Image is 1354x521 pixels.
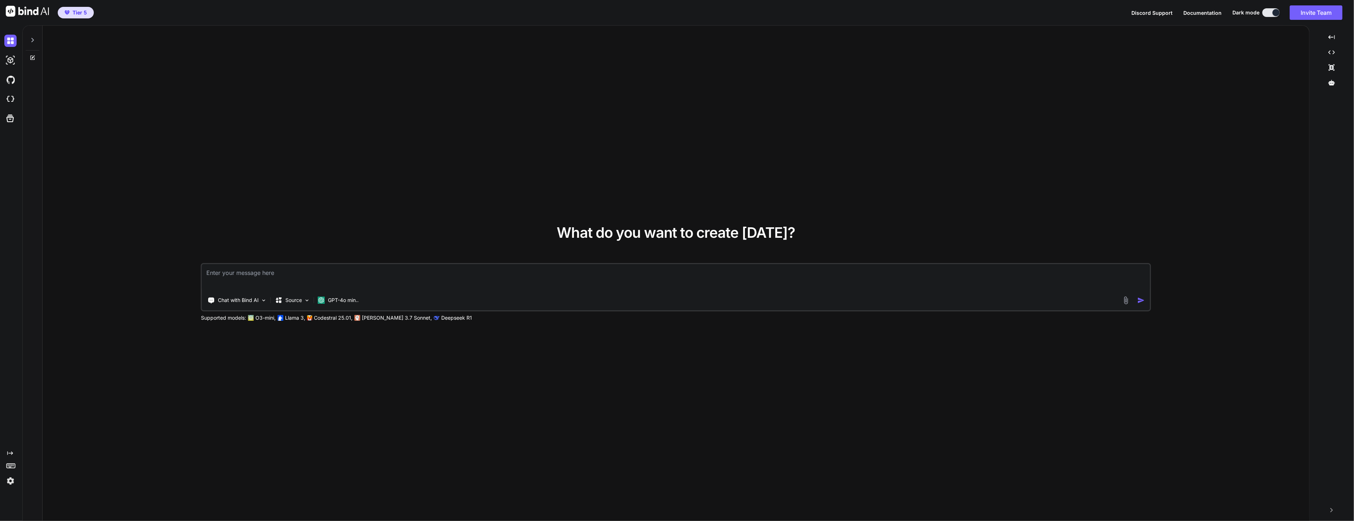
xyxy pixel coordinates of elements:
button: Documentation [1183,9,1222,17]
p: Deepseek R1 [441,314,472,321]
img: GPT-4 [248,315,254,321]
span: Documentation [1183,10,1222,16]
img: icon [1137,297,1145,304]
p: Chat with Bind AI [218,297,259,304]
span: Discord Support [1131,10,1173,16]
span: Dark mode [1232,9,1259,16]
img: Mistral-AI [307,315,312,320]
span: Tier 5 [73,9,87,16]
img: cloudideIcon [4,93,17,105]
img: premium [65,10,70,15]
img: githubDark [4,74,17,86]
img: Bind AI [6,6,49,17]
img: darkChat [4,35,17,47]
button: Discord Support [1131,9,1173,17]
img: settings [4,475,17,487]
img: Pick Tools [261,297,267,303]
p: Source [285,297,302,304]
p: GPT-4o min.. [328,297,359,304]
button: premiumTier 5 [58,7,94,18]
img: Pick Models [304,297,310,303]
img: attachment [1122,296,1130,305]
img: claude [355,315,360,321]
button: Invite Team [1290,5,1342,20]
span: What do you want to create [DATE]? [557,224,795,241]
img: GPT-4o mini [318,297,325,304]
img: darkAi-studio [4,54,17,66]
p: O3-mini, [255,314,276,321]
p: [PERSON_NAME] 3.7 Sonnet, [362,314,432,321]
p: Supported models: [201,314,246,321]
p: Codestral 25.01, [314,314,352,321]
img: claude [434,315,440,321]
p: Llama 3, [285,314,305,321]
img: Llama2 [278,315,284,321]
